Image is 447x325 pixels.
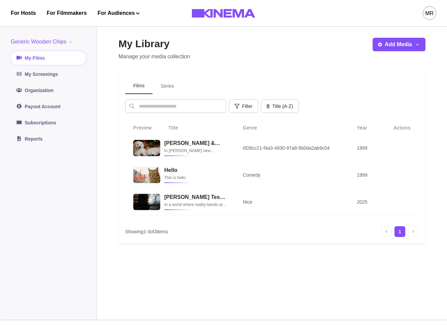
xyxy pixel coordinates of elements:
[11,116,86,129] a: Subscriptions
[11,84,86,97] a: Organization
[133,140,160,156] img: Allan & Suzi
[164,201,227,208] p: In a world where reality bends at the edges of consciousness, "[PERSON_NAME] Test Film" follows t...
[164,167,227,173] h3: Hello
[408,226,419,237] div: Next page
[164,147,227,154] p: In [PERSON_NAME] new documentary, the shop owners and best friends reminisce about how [US_STATE]...
[164,174,227,181] p: This is hello
[243,145,341,151] p: 0f26cc21-f4a3-4930-97a8-9b0da2ab9c04
[164,140,227,146] h3: [PERSON_NAME] & [PERSON_NAME]
[373,38,425,51] button: Add Media
[11,100,86,113] a: Payout Account
[152,78,182,94] button: Series
[11,9,36,17] a: For Hosts
[125,228,168,235] p: Showing 1 - 3 of 3 items
[133,167,160,183] img: Hello
[357,172,370,178] p: 1999
[381,226,392,237] div: Previous page
[133,194,160,210] img: Rish Test Film
[394,226,405,237] div: Current page, page 1
[11,51,86,65] a: My Films
[381,226,419,237] nav: pagination navigation
[125,121,160,135] th: Preview
[425,9,434,18] div: MR
[378,121,419,135] th: Actions
[243,199,341,205] p: Nice
[118,38,190,50] h2: My Library
[125,78,152,94] button: Films
[357,199,370,205] p: 2025
[164,194,227,200] h3: [PERSON_NAME] Test Film
[98,9,140,17] button: For Audiences
[11,132,86,146] a: Reports
[235,121,349,135] th: Genre
[118,53,190,61] p: Manage your media collection
[357,145,370,151] p: 1999
[243,172,341,178] p: Comedy
[349,121,378,135] th: Year
[261,99,299,113] button: Title (A-Z)
[11,67,86,81] a: My Screenings
[47,9,87,17] a: For Filmmakers
[160,121,235,135] th: Title
[11,38,75,46] button: Generic Wooden Chips
[229,99,258,113] button: Filter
